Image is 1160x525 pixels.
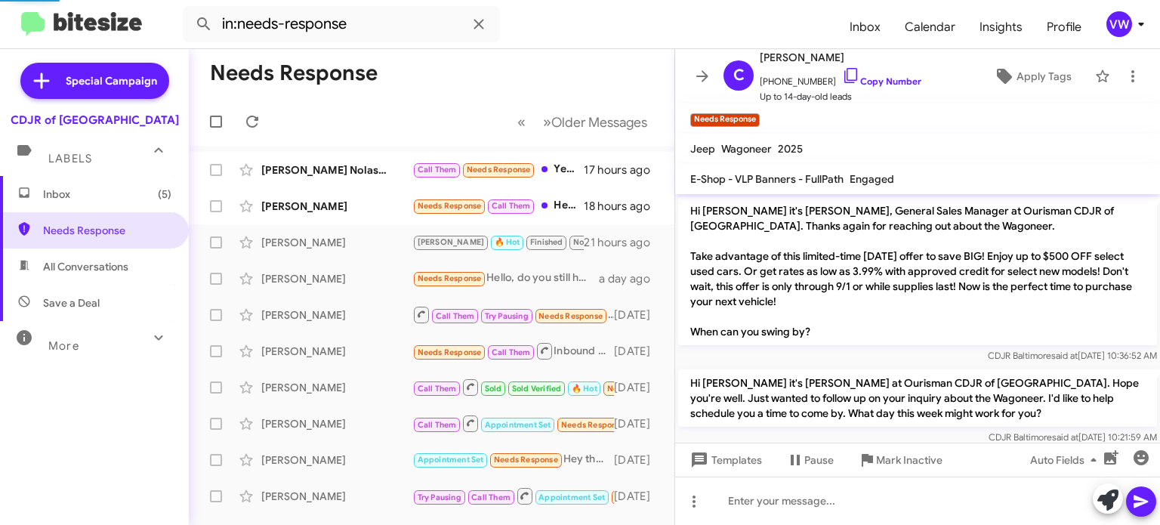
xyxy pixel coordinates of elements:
span: Needs Response [494,455,558,465]
button: Next [534,107,656,137]
span: Needs Response [467,165,531,174]
div: [DATE] [614,489,662,504]
div: Hey there i told you to send the pics and info of the new scackpack sunroof you said you have and... [412,451,614,468]
span: Save a Deal [43,295,100,310]
nav: Page navigation example [509,107,656,137]
div: Hey [PERSON_NAME], feel free to give me a call [412,197,584,215]
button: Templates [675,446,774,474]
span: Appointment Set [418,455,484,465]
h1: Needs Response [210,61,378,85]
span: « [517,113,526,131]
div: [PERSON_NAME] [261,199,412,214]
span: Needs Response [561,420,625,430]
span: C [733,63,745,88]
div: [DATE] [614,416,662,431]
span: Not Interested [573,237,629,247]
a: Copy Number [842,76,921,87]
div: [DATE] [614,307,662,323]
span: [PERSON_NAME] [760,48,921,66]
p: Hi [PERSON_NAME] it's [PERSON_NAME], General Sales Manager at Ourisman CDJR of [GEOGRAPHIC_DATA].... [678,197,1157,345]
span: Labels [48,152,92,165]
span: Insights [967,5,1035,49]
div: 21 hours ago [584,235,662,250]
div: Inbound Call [412,414,614,433]
a: Inbox [838,5,893,49]
span: E-Shop - VLP Banners - FullPath [690,172,844,186]
div: Inbound Call [412,341,614,360]
span: Needs Response [607,384,671,394]
small: Needs Response [690,113,760,127]
div: vw [1106,11,1132,37]
span: said at [1051,350,1078,361]
div: [PERSON_NAME] [261,271,412,286]
span: Try Pausing [485,311,529,321]
div: [PERSON_NAME] [261,380,412,395]
button: Pause [774,446,846,474]
div: Hello, do you still have the white Wagoneer available for lease? What is the max mileage amount a... [412,270,599,287]
span: All Conversations [43,259,128,274]
span: Needs Response [418,273,482,283]
span: Call Them [418,420,457,430]
span: Special Campaign [66,73,157,88]
span: Auto Fields [1030,446,1103,474]
span: (5) [158,187,171,202]
span: CDJR Baltimore [DATE] 10:21:59 AM [989,431,1157,443]
span: Inbox [43,187,171,202]
span: [PERSON_NAME] [418,237,485,247]
span: » [543,113,551,131]
span: Mark Inactive [876,446,942,474]
span: Jeep [690,142,715,156]
span: Finished [530,237,563,247]
input: Search [183,6,500,42]
div: [DATE] [614,344,662,359]
div: Hope & Freedom Food Pantry collection, [DATE]! Donate soup & non-perishables (no glass) in the LS... [412,233,584,251]
p: Hi [PERSON_NAME] it's [PERSON_NAME] at Ourisman CDJR of [GEOGRAPHIC_DATA]. Hope you're well. Just... [678,369,1157,427]
span: Call Them [492,347,531,357]
span: Appointment Set [485,420,551,430]
div: [PERSON_NAME] [261,416,412,431]
div: [PERSON_NAME] [261,235,412,250]
span: said at [1052,431,1078,443]
button: vw [1094,11,1143,37]
button: Apply Tags [976,63,1087,90]
span: Call Them [418,165,457,174]
div: You're welcome [412,378,614,397]
span: 🔥 Hot [495,237,520,247]
span: Appointment Set [538,493,605,502]
span: More [48,339,79,353]
span: Call Them [492,201,531,211]
span: Call Them [436,311,475,321]
div: Yeah [412,161,584,178]
span: 2025 [778,142,803,156]
span: Needs Response [418,201,482,211]
span: Call Them [418,384,457,394]
a: Special Campaign [20,63,169,99]
span: Needs Response [418,347,482,357]
div: [PERSON_NAME] [261,452,412,468]
div: [DATE] [614,380,662,395]
span: Try Pausing [418,493,461,502]
span: Up to 14-day-old leads [760,89,921,104]
button: Previous [508,107,535,137]
span: Needs Response [43,223,171,238]
span: [PHONE_NUMBER] [760,66,921,89]
a: Calendar [893,5,967,49]
span: Pause [804,446,834,474]
div: CDJR of [GEOGRAPHIC_DATA] [11,113,179,128]
span: Wagoneer [721,142,772,156]
div: [PERSON_NAME] [261,344,412,359]
span: Sold [485,384,502,394]
div: Inbound Call [412,486,614,505]
span: Profile [1035,5,1094,49]
span: Templates [687,446,762,474]
div: [DATE] [614,452,662,468]
span: Needs Response [538,311,603,321]
span: Older Messages [551,114,647,131]
span: Sold Verified [512,384,562,394]
span: 🔥 Hot [572,384,597,394]
span: CDJR Baltimore [DATE] 10:36:52 AM [988,350,1157,361]
span: Engaged [850,172,894,186]
div: [PERSON_NAME] Nolastname115340637 [261,162,412,178]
